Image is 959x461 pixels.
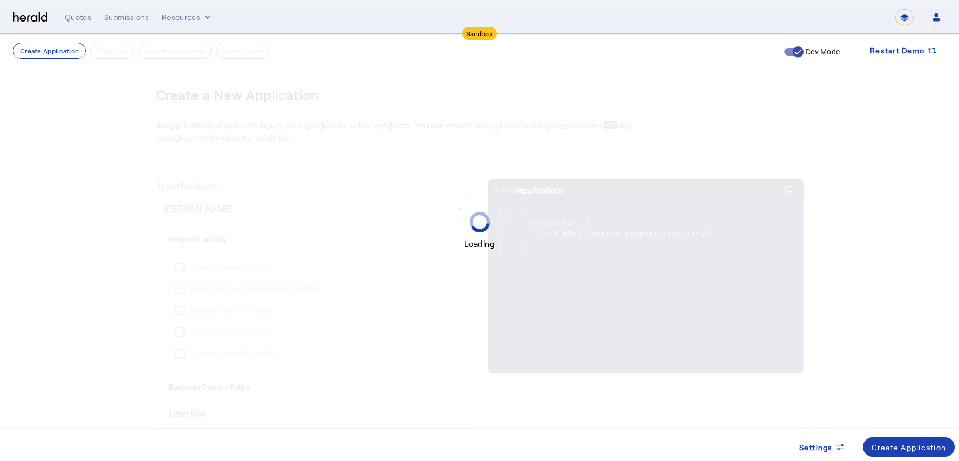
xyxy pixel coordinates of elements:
[13,43,86,59] button: Create Application
[13,12,47,23] img: Herald Logo
[799,442,833,453] span: Settings
[791,437,854,457] button: Settings
[104,12,149,23] div: Submissions
[90,43,133,59] button: Fill it Out
[462,27,497,40] div: Sandbox
[216,43,269,59] button: Get A Quote
[870,44,924,57] span: Restart Demo
[162,12,213,23] button: Resources dropdown menu
[804,46,840,57] label: Dev Mode
[138,43,212,59] button: Submit Application
[65,12,91,23] div: Quotes
[863,437,955,457] button: Create Application
[861,41,946,60] button: Restart Demo
[872,442,947,453] div: Create Application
